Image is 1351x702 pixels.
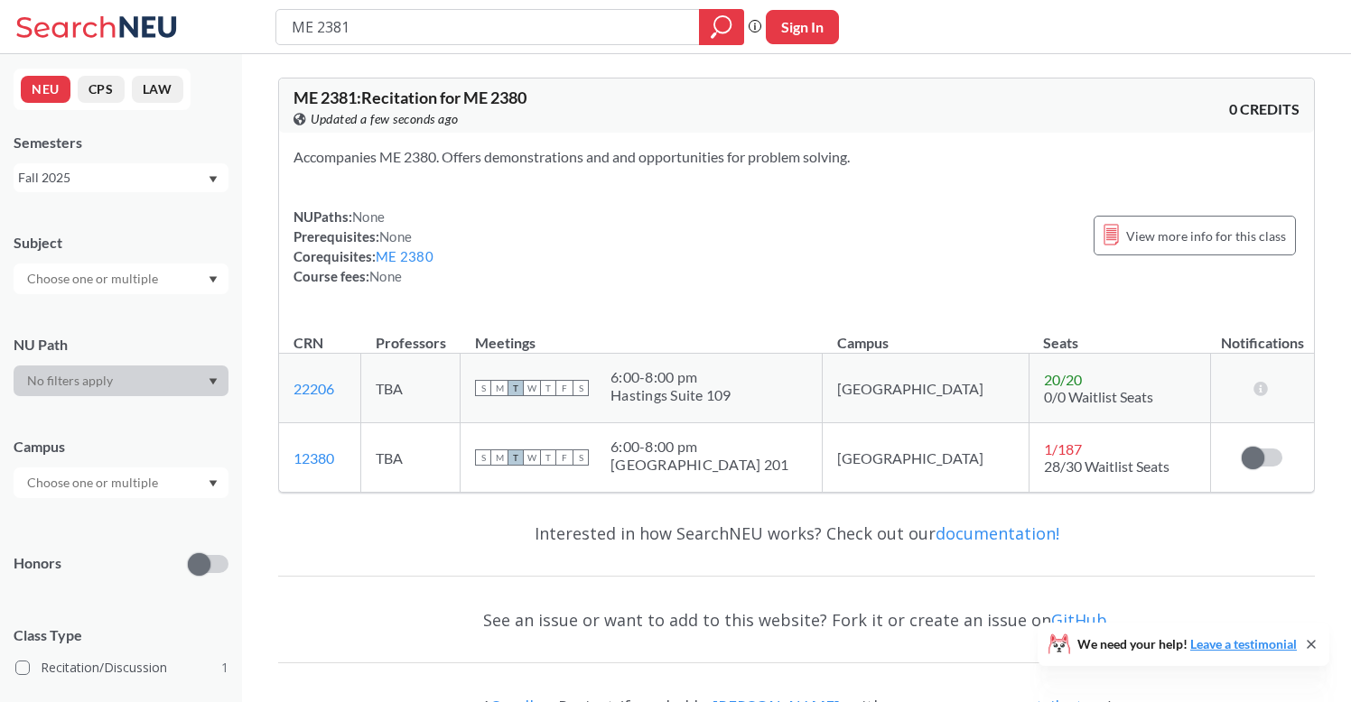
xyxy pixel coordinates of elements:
span: S [475,380,491,396]
span: None [352,208,385,225]
span: S [573,449,589,466]
span: S [573,380,589,396]
div: Fall 2025Dropdown arrow [14,163,228,192]
span: 1 / 187 [1044,440,1082,457]
button: CPS [78,76,125,103]
input: Choose one or multiple [18,472,170,494]
span: M [491,380,508,396]
span: 0 CREDITS [1229,99,1300,119]
th: Campus [823,315,1029,354]
span: We need your help! [1077,638,1297,651]
svg: magnifying glass [711,14,732,40]
div: Dropdown arrow [14,467,228,498]
div: Subject [14,233,228,253]
section: Accompanies ME 2380. Offers demonstrations and and opportunities for problem solving. [293,147,1300,167]
span: 0/0 Waitlist Seats [1044,388,1153,405]
div: magnifying glass [699,9,744,45]
span: View more info for this class [1126,225,1286,247]
input: Class, professor, course number, "phrase" [290,12,686,42]
div: Hastings Suite 109 [610,386,731,404]
a: documentation! [936,522,1059,544]
a: 12380 [293,449,334,466]
td: [GEOGRAPHIC_DATA] [823,423,1029,493]
span: 20 / 20 [1044,371,1082,388]
input: Choose one or multiple [18,268,170,290]
td: TBA [361,354,461,423]
span: Class Type [14,625,228,645]
svg: Dropdown arrow [209,176,218,183]
div: 6:00 - 8:00 pm [610,438,788,456]
th: Meetings [461,315,823,354]
span: 28/30 Waitlist Seats [1044,457,1169,475]
span: S [475,449,491,466]
span: T [540,380,556,396]
div: NU Path [14,335,228,355]
p: Honors [14,553,61,574]
button: Sign In [766,10,839,44]
span: T [508,380,524,396]
div: Interested in how SearchNEU works? Check out our [278,507,1315,559]
div: 6:00 - 8:00 pm [610,368,731,386]
td: [GEOGRAPHIC_DATA] [823,354,1029,423]
th: Seats [1029,315,1210,354]
svg: Dropdown arrow [209,276,218,283]
span: 1 [221,658,228,678]
span: T [508,449,524,466]
span: W [524,449,540,466]
a: Leave a testimonial [1190,636,1297,651]
span: F [556,449,573,466]
span: None [369,268,402,284]
div: Fall 2025 [18,168,207,188]
button: NEU [21,76,70,103]
span: None [379,228,412,245]
div: NUPaths: Prerequisites: Corequisites: Course fees: [293,207,433,286]
span: F [556,380,573,396]
button: LAW [132,76,183,103]
svg: Dropdown arrow [209,378,218,385]
span: Updated a few seconds ago [311,109,459,129]
div: [GEOGRAPHIC_DATA] 201 [610,456,788,474]
div: Campus [14,437,228,457]
a: ME 2380 [376,248,433,264]
span: W [524,380,540,396]
th: Notifications [1210,315,1314,354]
div: See an issue or want to add to this website? Fork it or create an issue on . [278,594,1315,646]
div: CRN [293,333,323,353]
td: TBA [361,423,461,493]
div: Semesters [14,133,228,152]
div: Dropdown arrow [14,365,228,396]
a: 22206 [293,380,334,397]
span: M [491,449,508,466]
svg: Dropdown arrow [209,480,218,487]
div: Dropdown arrow [14,263,228,294]
label: Recitation/Discussion [15,656,228,679]
th: Professors [361,315,461,354]
span: T [540,449,556,466]
a: GitHub [1051,609,1107,631]
span: ME 2381 : Recitation for ME 2380 [293,88,526,107]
